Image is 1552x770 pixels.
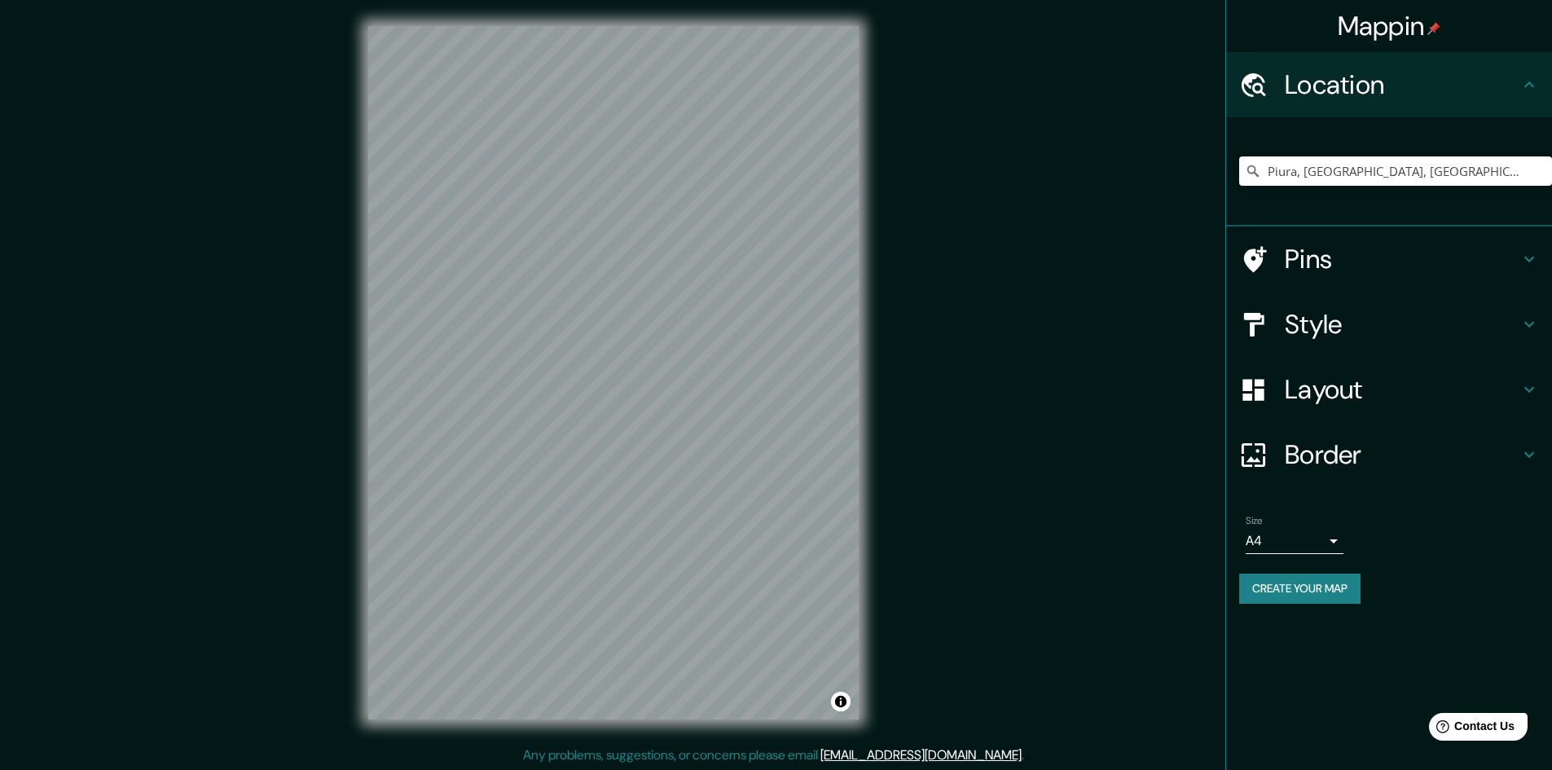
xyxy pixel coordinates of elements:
label: Size [1246,514,1263,528]
button: Toggle attribution [831,692,851,711]
div: . [1027,746,1030,765]
h4: Mappin [1338,10,1441,42]
div: . [1024,746,1027,765]
input: Pick your city or area [1239,156,1552,186]
button: Create your map [1239,574,1361,604]
p: Any problems, suggestions, or concerns please email . [523,746,1024,765]
div: A4 [1246,528,1343,554]
div: Border [1226,422,1552,487]
div: Location [1226,52,1552,117]
div: Pins [1226,227,1552,292]
h4: Location [1285,68,1519,101]
div: Layout [1226,357,1552,422]
h4: Border [1285,438,1519,471]
div: Style [1226,292,1552,357]
iframe: Help widget launcher [1407,706,1534,752]
h4: Layout [1285,373,1519,406]
canvas: Map [368,26,859,719]
h4: Pins [1285,243,1519,275]
h4: Style [1285,308,1519,341]
img: pin-icon.png [1427,22,1440,35]
a: [EMAIL_ADDRESS][DOMAIN_NAME] [820,746,1022,763]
